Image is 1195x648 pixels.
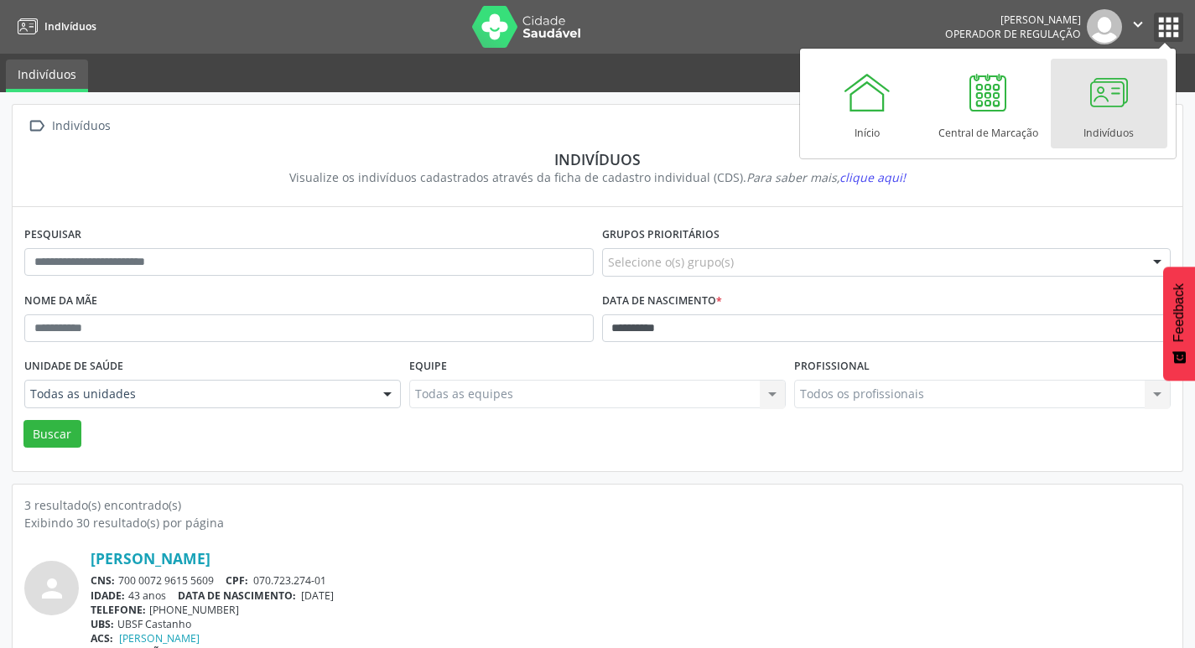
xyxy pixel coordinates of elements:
button:  [1122,9,1154,44]
a:  Indivíduos [24,114,113,138]
label: Nome da mãe [24,288,97,314]
label: Profissional [794,354,870,380]
div: UBSF Castanho [91,617,1171,631]
label: Grupos prioritários [602,222,720,248]
span: TELEFONE: [91,603,146,617]
a: Início [809,59,926,148]
label: Data de nascimento [602,288,722,314]
i:  [1129,15,1147,34]
a: Indivíduos [6,60,88,92]
span: Indivíduos [44,19,96,34]
div: Indivíduos [49,114,113,138]
i: Para saber mais, [746,169,906,185]
a: Indivíduos [1051,59,1167,148]
a: [PERSON_NAME] [119,631,200,645]
a: Indivíduos [12,13,96,40]
label: Unidade de saúde [24,354,123,380]
div: 43 anos [91,588,1171,603]
button: Buscar [23,420,81,448]
label: Equipe [409,354,447,380]
span: [DATE] [301,588,334,603]
span: 070.723.274-01 [253,573,326,588]
span: Operador de regulação [945,27,1081,41]
span: CNS: [91,573,115,588]
div: Exibindo 30 resultado(s) por página [24,514,1171,531]
span: DATA DE NASCIMENTO: [178,588,296,603]
span: IDADE: [91,588,125,603]
div: [PHONE_NUMBER] [91,603,1171,617]
span: ACS: [91,631,113,645]
div: Indivíduos [36,150,1159,168]
img: img [1087,9,1122,44]
div: Visualize os indivíduos cadastrados através da ficha de cadastro individual (CDS). [36,168,1159,186]
a: [PERSON_NAME] [91,549,210,568]
div: [PERSON_NAME] [945,13,1081,27]
span: CPF: [226,573,248,588]
span: UBS: [91,617,114,631]
span: Selecione o(s) grupo(s) [608,253,734,271]
label: Pesquisar [24,222,81,248]
a: Central de Marcação [930,59,1047,148]
span: clique aqui! [839,169,906,185]
div: 700 0072 9615 5609 [91,573,1171,588]
button: apps [1154,13,1183,42]
span: Feedback [1172,283,1187,342]
span: Todas as unidades [30,386,366,402]
button: Feedback - Mostrar pesquisa [1163,267,1195,381]
div: 3 resultado(s) encontrado(s) [24,496,1171,514]
i:  [24,114,49,138]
